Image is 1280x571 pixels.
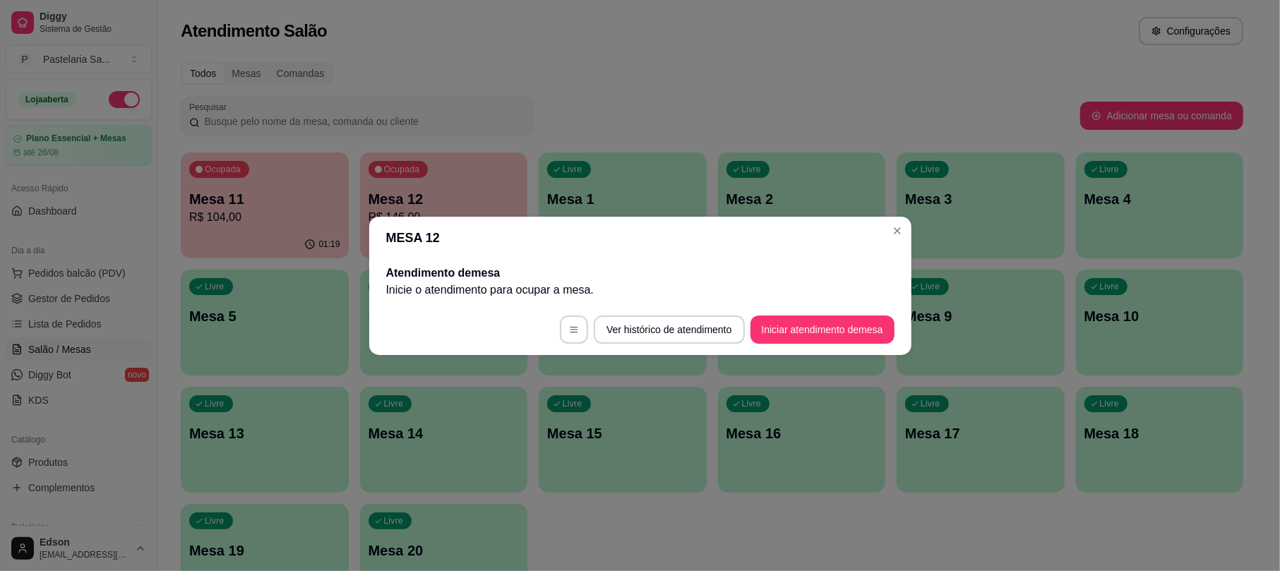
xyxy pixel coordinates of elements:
[369,217,911,259] header: MESA 12
[750,315,895,344] button: Iniciar atendimento demesa
[594,315,744,344] button: Ver histórico de atendimento
[886,220,909,242] button: Close
[386,265,895,282] h2: Atendimento de mesa
[386,282,895,299] p: Inicie o atendimento para ocupar a mesa .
